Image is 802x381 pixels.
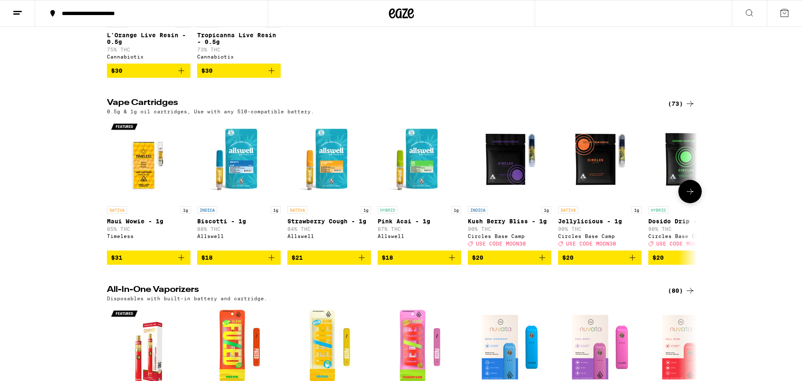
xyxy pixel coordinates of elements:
img: Circles Base Camp - Dosido Drip - 1g [648,118,732,202]
p: 84% THC [287,226,371,232]
span: $20 [652,254,664,261]
img: Allswell - Strawberry Cough - 1g [287,118,371,202]
p: SATIVA [287,206,307,214]
p: Disposables with built-in battery and cartridge. [107,296,267,301]
img: Circles Base Camp - Jellylicious - 1g [558,118,642,202]
button: Add to bag [468,251,551,265]
span: $31 [111,254,122,261]
img: Circles Base Camp - Kush Berry Bliss - 1g [468,118,551,202]
p: 90% THC [558,226,642,232]
p: 1g [632,206,642,214]
p: Kush Berry Bliss - 1g [468,218,551,225]
button: Add to bag [197,64,281,78]
p: 90% THC [468,226,551,232]
span: $18 [201,254,213,261]
button: Add to bag [558,251,642,265]
p: 75% THC [107,47,190,52]
p: Dosido Drip - 1g [648,218,732,225]
div: Circles Base Camp [558,233,642,239]
p: Maui Wowie - 1g [107,218,190,225]
img: Timeless - Maui Wowie - 1g [107,118,190,202]
span: Hi. Need any help? [5,6,60,13]
div: Cannabiotix [197,54,281,59]
button: Add to bag [107,251,190,265]
p: 1g [180,206,190,214]
p: Biscotti - 1g [197,218,281,225]
p: Strawberry Cough - 1g [287,218,371,225]
button: Add to bag [287,251,371,265]
a: (80) [668,286,695,296]
a: Open page for Dosido Drip - 1g from Circles Base Camp [648,118,732,251]
p: 87% THC [378,226,461,232]
span: USE CODE MOON30 [656,241,706,246]
img: Allswell - Biscotti - 1g [197,118,281,202]
div: Timeless [107,233,190,239]
span: $18 [382,254,393,261]
button: Add to bag [107,64,190,78]
p: HYBRID [648,206,668,214]
a: Open page for Pink Acai - 1g from Allswell [378,118,461,251]
h2: All-In-One Vaporizers [107,286,654,296]
span: $21 [292,254,303,261]
span: $20 [472,254,483,261]
button: Add to bag [648,251,732,265]
a: (73) [668,99,695,109]
div: Allswell [378,233,461,239]
div: Allswell [287,233,371,239]
div: Cannabiotix [107,54,190,59]
p: INDICA [468,206,488,214]
p: Pink Acai - 1g [378,218,461,225]
a: Open page for Maui Wowie - 1g from Timeless [107,118,190,251]
span: USE CODE MOON30 [566,241,616,246]
div: Allswell [197,233,281,239]
button: Add to bag [197,251,281,265]
p: SATIVA [558,206,578,214]
p: 90% THC [648,226,732,232]
a: Open page for Strawberry Cough - 1g from Allswell [287,118,371,251]
p: 85% THC [107,226,190,232]
p: 1g [361,206,371,214]
p: 1g [451,206,461,214]
p: Jellylicious - 1g [558,218,642,225]
p: 88% THC [197,226,281,232]
p: L'Orange Live Resin - 0.5g [107,32,190,45]
a: Open page for Jellylicious - 1g from Circles Base Camp [558,118,642,251]
div: Circles Base Camp [648,233,732,239]
div: Circles Base Camp [468,233,551,239]
a: Open page for Kush Berry Bliss - 1g from Circles Base Camp [468,118,551,251]
p: 0.5g & 1g oil cartridges, Use with any 510-compatible battery. [107,109,314,114]
p: SATIVA [107,206,127,214]
button: Add to bag [378,251,461,265]
p: 73% THC [197,47,281,52]
p: Tropicanna Live Resin - 0.5g [197,32,281,45]
span: $30 [111,67,122,74]
span: $20 [562,254,574,261]
p: 1g [271,206,281,214]
p: 1g [541,206,551,214]
span: $30 [201,67,213,74]
span: USE CODE MOON30 [476,241,526,246]
p: HYBRID [378,206,398,214]
p: INDICA [197,206,217,214]
img: Allswell - Pink Acai - 1g [378,118,461,202]
a: Open page for Biscotti - 1g from Allswell [197,118,281,251]
h2: Vape Cartridges [107,99,654,109]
